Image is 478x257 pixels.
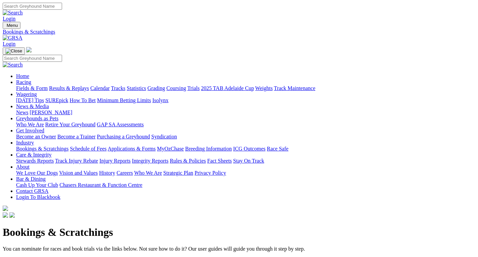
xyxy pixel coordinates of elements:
[207,158,232,164] a: Fact Sheets
[3,10,23,16] img: Search
[170,158,206,164] a: Rules & Policies
[70,146,106,152] a: Schedule of Fees
[157,146,184,152] a: MyOzChase
[97,97,151,103] a: Minimum Betting Limits
[187,85,200,91] a: Trials
[16,176,46,182] a: Bar & Dining
[3,55,62,62] input: Search
[116,170,133,176] a: Careers
[16,134,475,140] div: Get Involved
[267,146,288,152] a: Race Safe
[16,85,48,91] a: Fields & Form
[148,85,165,91] a: Grading
[3,41,15,47] a: Login
[3,22,20,29] button: Toggle navigation
[16,110,475,116] div: News & Media
[132,158,168,164] a: Integrity Reports
[16,194,60,200] a: Login To Blackbook
[16,85,475,91] div: Racing
[7,23,18,28] span: Menu
[16,116,58,121] a: Greyhounds as Pets
[49,85,89,91] a: Results & Replays
[108,146,156,152] a: Applications & Forms
[16,110,28,115] a: News
[5,48,22,54] img: Close
[90,85,110,91] a: Calendar
[3,246,475,252] p: You can nominate for races and book trials via the links below. Not sure how to do it? Our user g...
[16,91,37,97] a: Wagering
[97,122,144,127] a: GAP SA Assessments
[16,97,475,103] div: Wagering
[16,79,31,85] a: Racing
[16,122,44,127] a: Who We Are
[151,134,177,139] a: Syndication
[16,73,29,79] a: Home
[45,122,96,127] a: Retire Your Greyhound
[70,97,96,103] a: How To Bet
[26,47,32,52] img: logo-grsa-white.png
[16,188,48,194] a: Contact GRSA
[16,122,475,128] div: Greyhounds as Pets
[16,170,475,176] div: About
[16,152,52,158] a: Care & Integrity
[3,206,8,211] img: logo-grsa-white.png
[16,182,58,188] a: Cash Up Your Club
[57,134,96,139] a: Become a Trainer
[3,62,23,68] img: Search
[45,97,68,103] a: SUREpick
[233,146,265,152] a: ICG Outcomes
[3,212,8,218] img: facebook.svg
[3,47,25,55] button: Toggle navigation
[127,85,146,91] a: Statistics
[16,146,68,152] a: Bookings & Scratchings
[59,170,98,176] a: Vision and Values
[99,170,115,176] a: History
[16,158,475,164] div: Care & Integrity
[3,3,62,10] input: Search
[97,134,150,139] a: Purchasing a Greyhound
[152,97,168,103] a: Isolynx
[134,170,162,176] a: Who We Are
[59,182,142,188] a: Chasers Restaurant & Function Centre
[16,97,44,103] a: [DATE] Tips
[3,35,22,41] img: GRSA
[16,158,54,164] a: Stewards Reports
[99,158,130,164] a: Injury Reports
[16,170,58,176] a: We Love Our Dogs
[16,182,475,188] div: Bar & Dining
[3,16,15,22] a: Login
[16,103,49,109] a: News & Media
[9,212,15,218] img: twitter.svg
[185,146,232,152] a: Breeding Information
[195,170,226,176] a: Privacy Policy
[274,85,315,91] a: Track Maintenance
[166,85,186,91] a: Coursing
[16,134,56,139] a: Become an Owner
[3,226,475,239] h1: Bookings & Scratchings
[55,158,98,164] a: Track Injury Rebate
[233,158,264,164] a: Stay On Track
[201,85,254,91] a: 2025 TAB Adelaide Cup
[111,85,125,91] a: Tracks
[3,29,475,35] a: Bookings & Scratchings
[16,128,44,133] a: Get Involved
[16,146,475,152] div: Industry
[163,170,193,176] a: Strategic Plan
[30,110,72,115] a: [PERSON_NAME]
[16,164,30,170] a: About
[255,85,273,91] a: Weights
[16,140,34,145] a: Industry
